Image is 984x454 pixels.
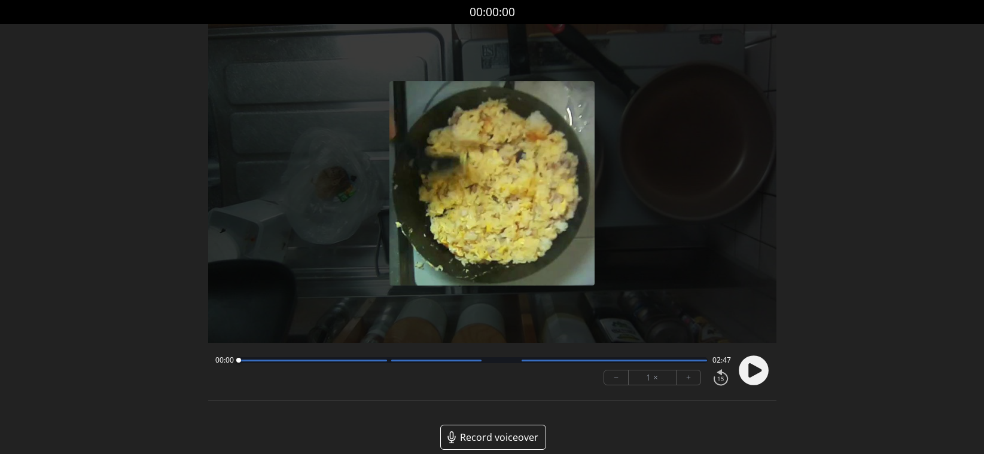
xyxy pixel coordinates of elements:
[629,370,677,385] div: 1 ×
[470,4,515,21] a: 00:00:00
[712,355,731,365] span: 02:47
[677,370,700,385] button: +
[215,355,234,365] span: 00:00
[440,425,546,450] a: Record voiceover
[389,81,594,286] img: Poster Image
[460,430,538,444] span: Record voiceover
[604,370,629,385] button: −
